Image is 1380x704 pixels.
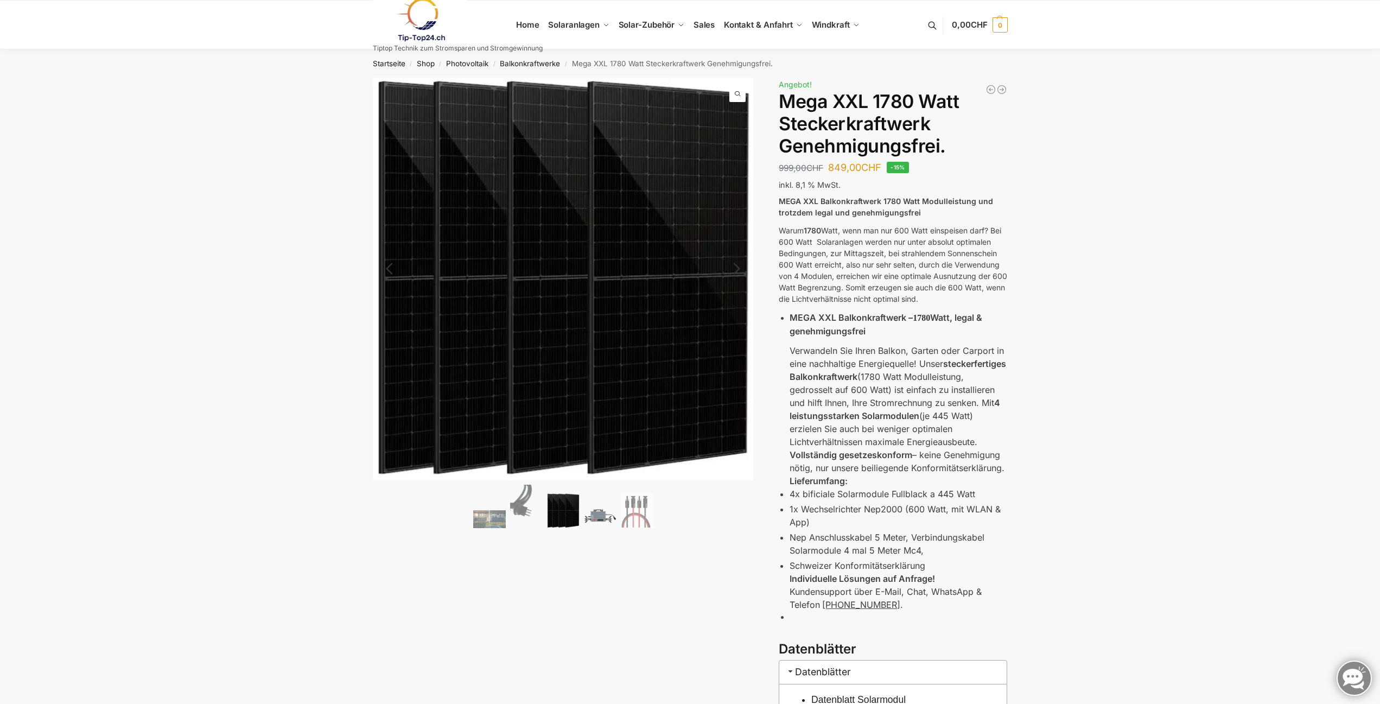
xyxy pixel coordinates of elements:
a: Solar-Zubehör [614,1,689,49]
span: Kontakt & Anfahrt [724,20,793,30]
a: Solaranlagen [544,1,614,49]
span: CHF [971,20,988,30]
h1: Mega XXL 1780 Watt Steckerkraftwerk Genehmigungsfrei. [779,91,1007,157]
a: Startseite [373,59,405,68]
strong: 4 leistungsstarken Solarmodulen [790,397,1000,421]
p: Warum Watt, wenn man nur 600 Watt einspeisen darf? Bei 600 Watt Solaranlagen werden nur unter abs... [779,225,1007,305]
span: / [488,60,500,68]
a: Balkonkraftwerk 445/860 Erweiterungsmodul [996,84,1007,95]
span: CHF [806,163,823,173]
a: Windkraft [807,1,864,49]
span: CHF [861,162,881,173]
strong: 1780 [804,226,821,235]
strong: Lieferumfang: [790,475,848,486]
a: 10 Bificiale Solarmodule 450 Watt Fullblack [985,84,996,95]
strong: 1780 [913,313,930,322]
nav: Breadcrumb [353,49,1027,78]
h3: Datenblätter [779,640,1007,659]
p: Nep Anschlusskabel 5 Meter, Verbindungskabel Solarmodule 4 mal 5 Meter Mc4, [790,531,1007,557]
img: Mega XXL 1780 Watt Steckerkraftwerk Genehmigungsfrei. – Bild 3 [547,493,580,528]
bdi: 999,00 [779,163,823,173]
span: / [560,60,571,68]
p: – keine Genehmigung nötig, nur unsere beiliegende Konformitätserklärung. [790,448,1007,474]
h3: Datenblätter [779,660,1007,684]
img: 2 Balkonkraftwerke [473,510,506,528]
a: Balkonkraftwerke [500,59,560,68]
strong: MEGA XXL Balkonkraftwerk – Watt, legal & genehmigungsfrei [790,312,982,337]
img: Kabel, Stecker und Zubehör für Solaranlagen [621,493,653,528]
img: Mega XXL 1780 Watt Steckerkraftwerk Genehmigungsfrei. 7 [753,78,1134,364]
bdi: 849,00 [828,162,881,173]
span: 0 [993,17,1008,33]
a: Shop [417,59,435,68]
strong: Individuelle Lösungen auf Anfrage! [790,573,935,584]
span: Solar-Zubehör [619,20,675,30]
span: / [435,60,446,68]
a: Sales [689,1,719,49]
span: / [405,60,417,68]
strong: MEGA XXL Balkonkraftwerk 1780 Watt Modulleistung und trotzdem legal und genehmigungsfrei [779,196,993,217]
span: Windkraft [812,20,850,30]
a: 0,00CHF 0 [952,9,1007,41]
a: Kontakt & Anfahrt [719,1,807,49]
p: 4x bificiale Solarmodule Fullblack a 445 Watt [790,487,1007,500]
span: inkl. 8,1 % MwSt. [779,180,841,189]
u: [PHONE_NUMBER] [822,599,900,610]
img: Nep BDM 2000 gedrosselt auf 600 Watt [584,504,616,528]
strong: steckerfertiges Balkonkraftwerk [790,358,1006,382]
p: Tiptop Technik zum Stromsparen und Stromgewinnung [373,45,543,52]
span: . [822,599,903,610]
span: Kundensupport über E-Mail, Chat, WhatsApp & Telefon [790,586,982,610]
strong: Vollständig gesetzeskonform [790,449,912,460]
p: Verwandeln Sie Ihren Balkon, Garten oder Carport in eine nachhaltige Energiequelle! Unser (1780 W... [790,344,1007,448]
span: -15% [887,162,909,173]
span: Solaranlagen [548,20,600,30]
a: Photovoltaik [446,59,488,68]
span: Sales [694,20,715,30]
img: Mega XXL 1780 Watt Steckerkraftwerk Genehmigungsfrei. 5 [373,78,754,480]
img: Anschlusskabel-3meter_schweizer-stecker [510,485,543,528]
p: 1x Wechselrichter Nep2000 (600 Watt, mit WLAN & App) [790,503,1007,529]
p: Schweizer Konformitätserklärung [790,559,1007,572]
span: Angebot! [779,80,812,89]
span: 0,00 [952,20,987,30]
